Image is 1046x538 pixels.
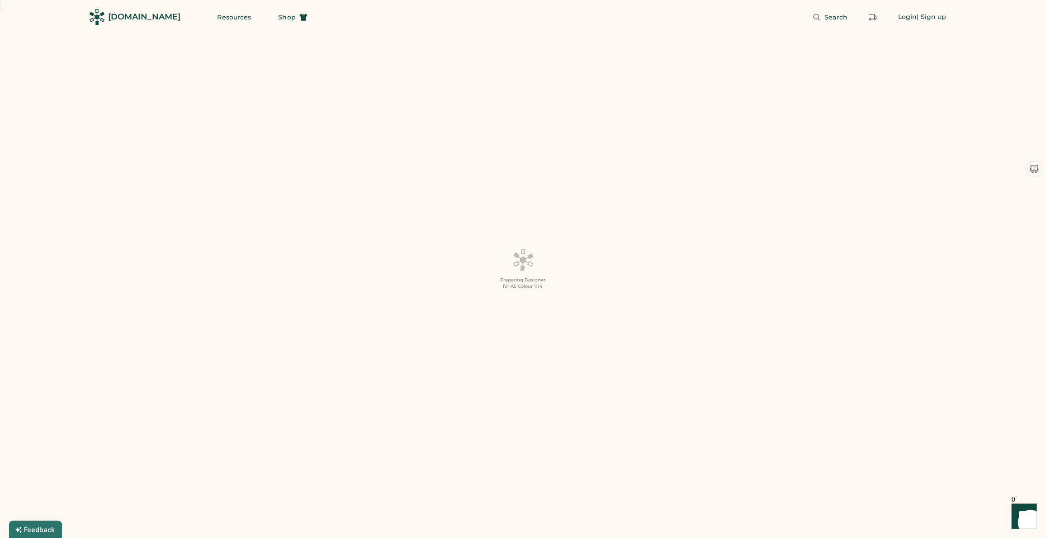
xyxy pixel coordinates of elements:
[267,8,318,26] button: Shop
[501,277,546,290] div: Preparing Designer for AS Colour 1114
[512,248,534,271] img: Platens-Black-Loader-Spin-rich%20black.webp
[898,13,917,22] div: Login
[1003,497,1042,536] iframe: Front Chat
[864,8,882,26] button: Retrieve an order
[207,8,262,26] button: Resources
[917,13,947,22] div: | Sign up
[802,8,858,26] button: Search
[824,14,847,20] span: Search
[278,14,295,20] span: Shop
[109,11,181,23] div: [DOMAIN_NAME]
[89,9,105,25] img: Rendered Logo - Screens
